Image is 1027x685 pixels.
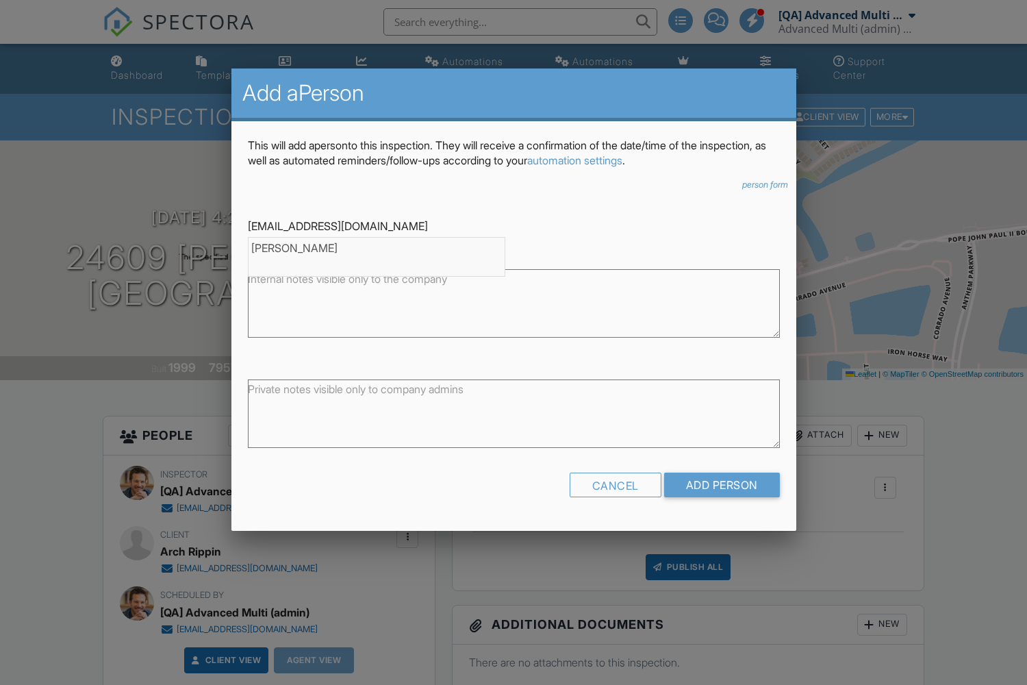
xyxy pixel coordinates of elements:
[527,153,622,167] a: automation settings
[248,382,464,397] label: Private notes visible only to company admins
[248,271,447,286] label: Internal notes visible only to the company
[248,138,780,169] p: This will add a to this inspection. They will receive a confirmation of the date/time of the insp...
[570,473,661,497] div: Cancel
[664,473,780,497] input: Add Person
[299,79,364,106] span: Person
[248,215,506,238] input: Search for a Person
[242,79,785,107] h2: Add a
[251,240,503,256] div: [PERSON_NAME]
[742,179,788,190] a: person form
[314,138,348,152] span: Person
